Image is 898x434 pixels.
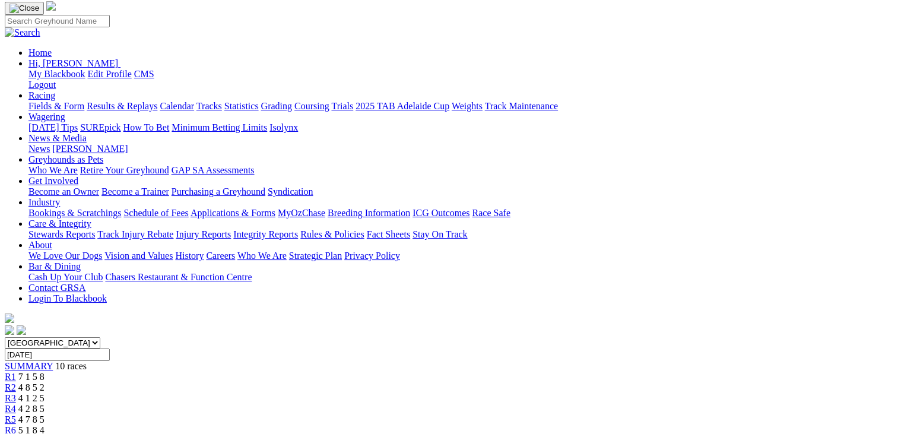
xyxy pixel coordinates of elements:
a: Breeding Information [328,208,410,218]
a: Home [28,47,52,58]
a: Strategic Plan [289,251,342,261]
a: How To Bet [123,122,170,132]
a: Track Injury Rebate [97,229,173,239]
img: logo-grsa-white.png [46,1,56,11]
a: We Love Our Dogs [28,251,102,261]
a: Vision and Values [104,251,173,261]
img: Close [9,4,39,13]
a: Bar & Dining [28,261,81,271]
input: Select date [5,349,110,361]
a: Careers [206,251,235,261]
a: Coursing [294,101,329,111]
div: Care & Integrity [28,229,893,240]
a: R3 [5,393,16,403]
a: CMS [134,69,154,79]
a: Edit Profile [88,69,132,79]
a: Who We Are [28,165,78,175]
span: 4 2 8 5 [18,404,45,414]
a: My Blackbook [28,69,85,79]
a: Grading [261,101,292,111]
a: [DATE] Tips [28,122,78,132]
a: Hi, [PERSON_NAME] [28,58,120,68]
a: 2025 TAB Adelaide Cup [356,101,449,111]
a: Become a Trainer [101,186,169,197]
img: twitter.svg [17,325,26,335]
a: Stay On Track [412,229,467,239]
a: Results & Replays [87,101,157,111]
span: 4 8 5 2 [18,382,45,392]
a: Tracks [196,101,222,111]
span: Hi, [PERSON_NAME] [28,58,118,68]
a: About [28,240,52,250]
a: Industry [28,197,60,207]
a: Calendar [160,101,194,111]
a: History [175,251,204,261]
a: SUREpick [80,122,120,132]
a: MyOzChase [278,208,325,218]
span: 4 7 8 5 [18,414,45,425]
div: Greyhounds as Pets [28,165,893,176]
a: R4 [5,404,16,414]
img: logo-grsa-white.png [5,313,14,323]
img: Search [5,27,40,38]
a: News [28,144,50,154]
a: Wagering [28,112,65,122]
a: Care & Integrity [28,218,91,229]
a: Logout [28,80,56,90]
a: Contact GRSA [28,283,85,293]
a: Race Safe [472,208,510,218]
a: Racing [28,90,55,100]
div: News & Media [28,144,893,154]
div: Hi, [PERSON_NAME] [28,69,893,90]
a: Privacy Policy [344,251,400,261]
a: Cash Up Your Club [28,272,103,282]
a: Stewards Reports [28,229,95,239]
a: Fact Sheets [367,229,410,239]
a: Weights [452,101,483,111]
a: [PERSON_NAME] [52,144,128,154]
a: Chasers Restaurant & Function Centre [105,272,252,282]
a: Rules & Policies [300,229,364,239]
a: Isolynx [269,122,298,132]
a: ICG Outcomes [412,208,469,218]
div: Racing [28,101,893,112]
a: GAP SA Assessments [172,165,255,175]
div: About [28,251,893,261]
span: 7 1 5 8 [18,372,45,382]
a: Integrity Reports [233,229,298,239]
a: Purchasing a Greyhound [172,186,265,197]
a: Statistics [224,101,259,111]
button: Toggle navigation [5,2,44,15]
a: R2 [5,382,16,392]
a: Who We Are [237,251,287,261]
a: Get Involved [28,176,78,186]
a: R1 [5,372,16,382]
a: Fields & Form [28,101,84,111]
input: Search [5,15,110,27]
a: Injury Reports [176,229,231,239]
img: facebook.svg [5,325,14,335]
a: Trials [331,101,353,111]
a: Become an Owner [28,186,99,197]
a: R5 [5,414,16,425]
a: Retire Your Greyhound [80,165,169,175]
a: Login To Blackbook [28,293,107,303]
a: Track Maintenance [485,101,558,111]
a: Bookings & Scratchings [28,208,121,218]
a: Greyhounds as Pets [28,154,103,164]
a: SUMMARY [5,361,53,371]
a: Syndication [268,186,313,197]
div: Get Involved [28,186,893,197]
div: Bar & Dining [28,272,893,283]
a: News & Media [28,133,87,143]
span: 4 1 2 5 [18,393,45,403]
a: Minimum Betting Limits [172,122,267,132]
div: Wagering [28,122,893,133]
a: Schedule of Fees [123,208,188,218]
